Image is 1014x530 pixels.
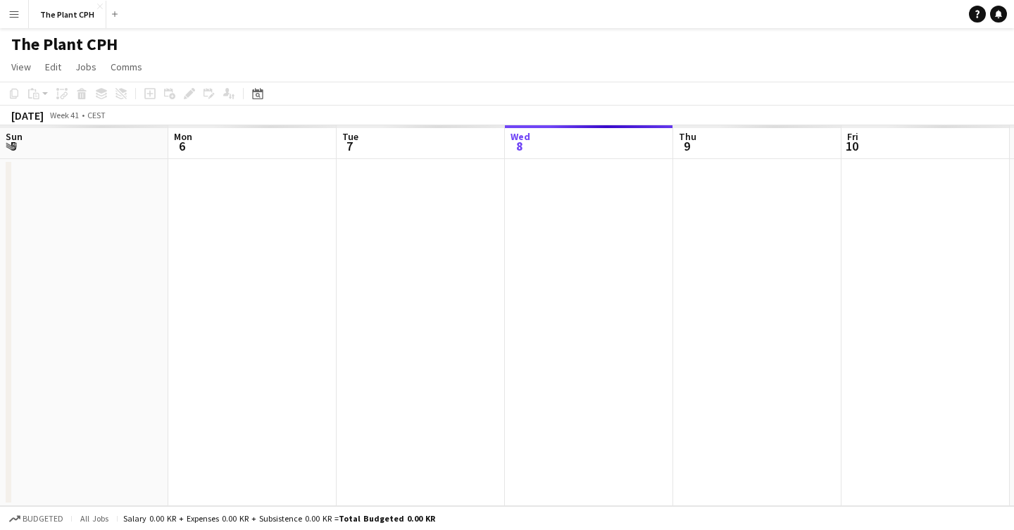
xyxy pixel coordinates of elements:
h1: The Plant CPH [11,34,118,55]
span: Budgeted [23,514,63,524]
span: Thu [679,130,696,143]
div: Salary 0.00 KR + Expenses 0.00 KR + Subsistence 0.00 KR = [123,513,435,524]
span: Tue [342,130,358,143]
button: Budgeted [7,511,65,526]
span: Total Budgeted 0.00 KR [339,513,435,524]
span: Edit [45,61,61,73]
span: 5 [4,138,23,154]
span: 6 [172,138,192,154]
div: CEST [87,110,106,120]
button: The Plant CPH [29,1,106,28]
span: Sun [6,130,23,143]
span: All jobs [77,513,111,524]
span: 10 [845,138,858,154]
div: [DATE] [11,108,44,122]
a: View [6,58,37,76]
span: Week 41 [46,110,82,120]
span: Mon [174,130,192,143]
a: Edit [39,58,67,76]
span: 8 [508,138,530,154]
span: 9 [677,138,696,154]
span: 7 [340,138,358,154]
span: Comms [111,61,142,73]
a: Jobs [70,58,102,76]
span: Jobs [75,61,96,73]
span: Fri [847,130,858,143]
span: Wed [511,130,530,143]
span: View [11,61,31,73]
a: Comms [105,58,148,76]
